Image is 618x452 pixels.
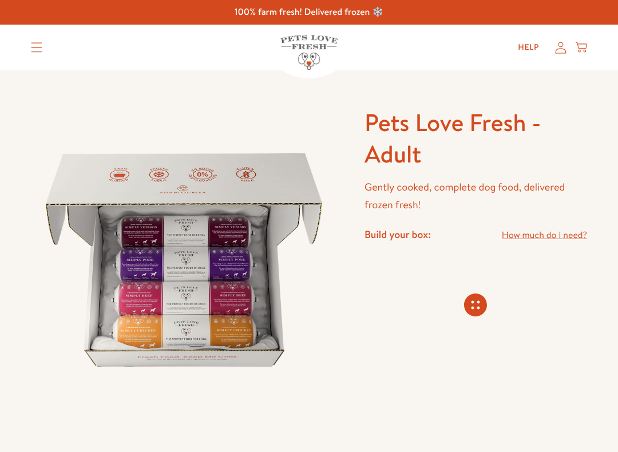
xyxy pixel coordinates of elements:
[365,107,587,169] h1: Pets Love Fresh - Adult
[464,294,487,316] svg: Connecting store
[509,36,548,59] a: Help
[365,228,431,241] h4: Build your box:
[365,179,587,213] p: Gently cooked, complete dog food, delivered frozen fresh!
[22,33,51,62] summary: Translation missing: en.sections.header.menu
[502,228,587,243] a: How much do I need?
[31,107,337,413] img: Pets Love Fresh - Adult
[280,35,338,70] img: Pets Love Fresh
